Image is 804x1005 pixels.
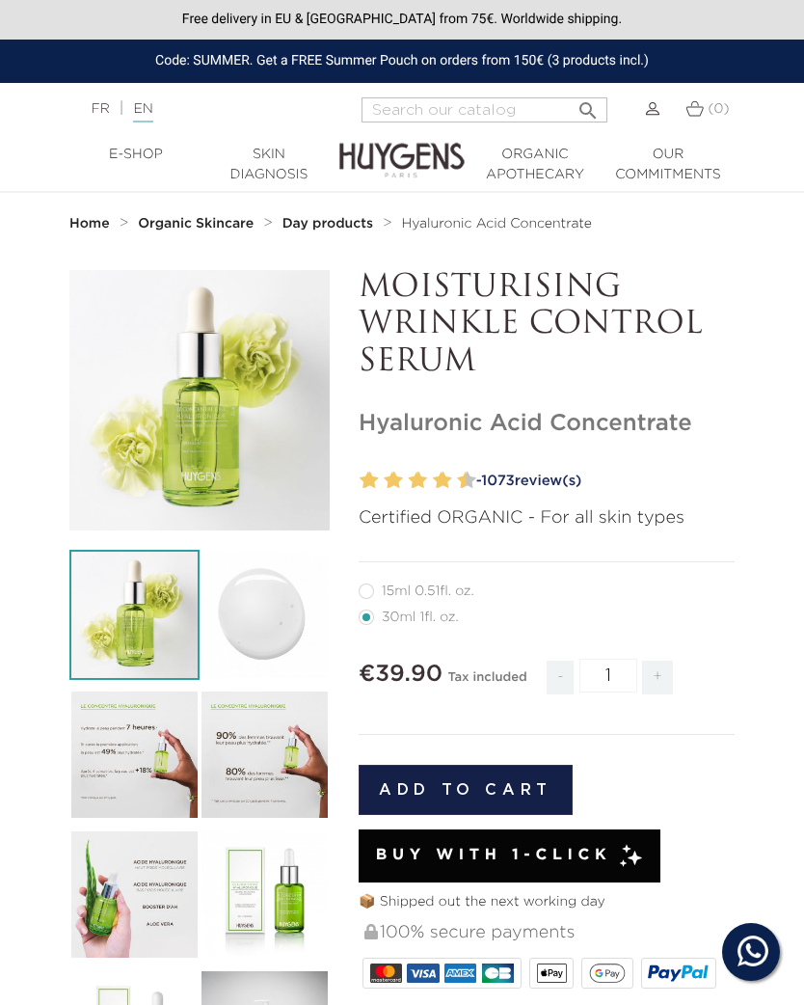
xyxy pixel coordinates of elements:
input: Quantity [579,659,637,693]
span: (0) [708,102,729,116]
strong: Organic Skincare [138,217,254,231]
span: - [547,661,574,694]
a: Hyaluronic Acid Concentrate [402,216,592,231]
a: Our commitments [602,145,735,185]
a: Organic Apothecary [469,145,602,185]
a: Organic Skincare [138,216,258,231]
img: AMEX [444,964,476,983]
span: Hyaluronic Acid Concentrate [402,217,592,231]
a: Home [69,216,114,231]
a: E-Shop [69,145,202,165]
img: apple_pay [537,964,567,983]
label: 8 [437,467,451,495]
img: 100% secure payments [364,924,378,939]
input: Search [362,97,607,122]
img: MASTERCARD [370,964,402,983]
p: Certified ORGANIC - For all skin types [359,505,735,531]
img: google_pay [589,964,626,983]
div: 100% secure payments [362,912,735,954]
strong: Home [69,217,110,231]
a: Skin Diagnosis [202,145,335,185]
label: 6 [413,467,427,495]
a: EN [133,102,152,122]
label: 1 [356,467,362,495]
p: 📦 Shipped out the next working day [359,892,735,912]
img: CB_NATIONALE [482,964,514,983]
button: Add to cart [359,765,573,815]
label: 9 [453,467,460,495]
a: -1073review(s) [469,467,735,496]
label: 15ml 0.51fl. oz. [359,584,497,599]
p: MOISTURISING WRINKLE CONTROL SERUM [359,270,735,381]
label: 4 [389,467,403,495]
span: €39.90 [359,663,442,686]
div: | [81,97,320,121]
span: + [642,661,673,694]
i:  [576,94,600,117]
a: Day products [282,216,378,231]
img: Huygens [339,112,465,180]
label: 2 [364,467,379,495]
label: 5 [405,467,412,495]
div: Tax included [447,657,526,709]
label: 7 [429,467,436,495]
a: FR [91,102,109,116]
label: 3 [380,467,387,495]
button:  [571,92,605,118]
h1: Hyaluronic Acid Concentrate [359,410,735,438]
span: 1073 [481,474,515,488]
strong: Day products [282,217,373,231]
label: 30ml 1fl. oz. [359,610,482,625]
label: 10 [462,467,476,495]
img: VISA [407,964,439,983]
